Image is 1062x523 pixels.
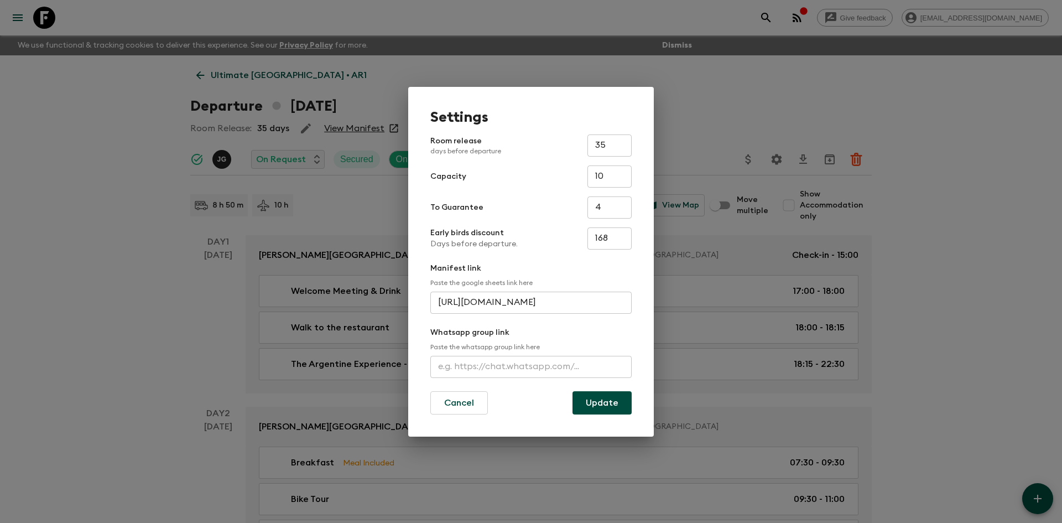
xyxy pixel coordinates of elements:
p: Paste the whatsapp group link here [430,343,632,351]
p: Manifest link [430,263,632,274]
input: e.g. 14 [587,165,632,188]
button: Update [572,391,632,415]
h1: Settings [430,109,632,126]
button: Cancel [430,391,488,415]
input: e.g. https://chat.whatsapp.com/... [430,356,632,378]
input: e.g. 4 [587,196,632,219]
p: Whatsapp group link [430,327,632,338]
p: Days before departure. [430,239,518,250]
p: days before departure [430,147,501,156]
input: e.g. 180 [587,227,632,250]
p: Capacity [430,171,466,182]
p: Room release [430,136,501,156]
input: e.g. https://docs.google.com/spreadsheets/d/1P7Zz9v8J0vXy1Q/edit#gid=0 [430,292,632,314]
p: Paste the google sheets link here [430,278,632,287]
p: Early birds discount [430,227,518,239]
p: To Guarantee [430,202,483,213]
input: e.g. 30 [587,134,632,157]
